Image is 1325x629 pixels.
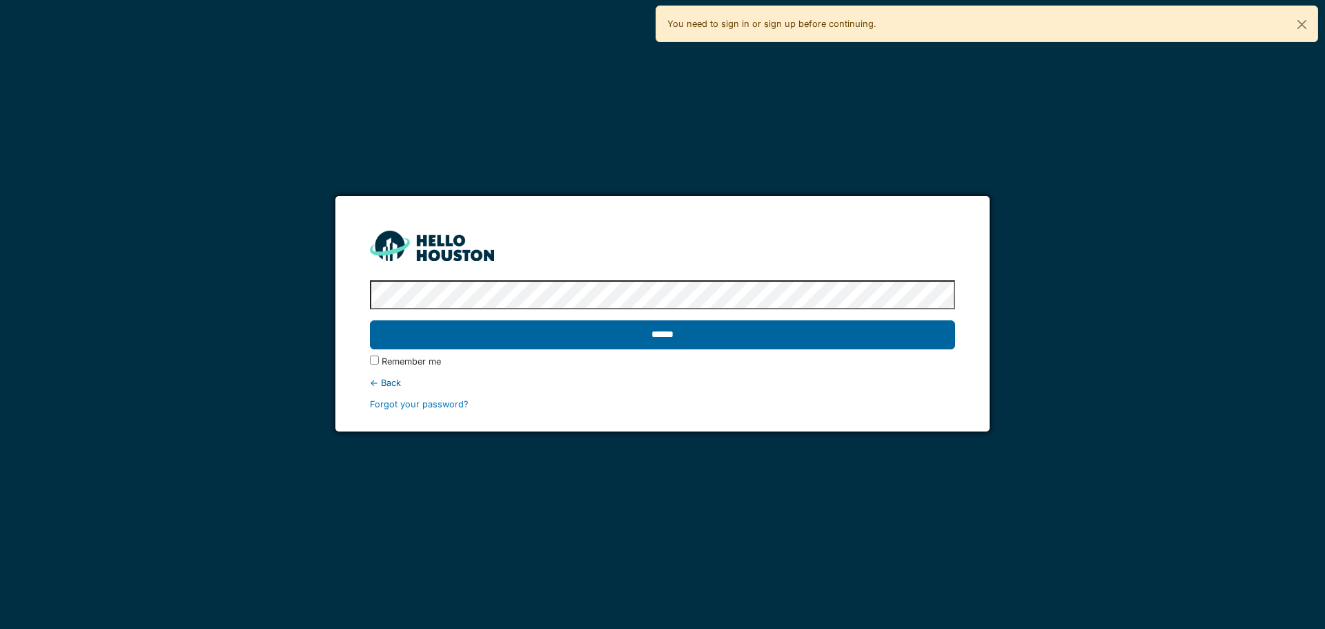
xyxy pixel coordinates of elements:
button: Close [1286,6,1317,43]
img: HH_line-BYnF2_Hg.png [370,231,494,260]
label: Remember me [382,355,441,368]
div: ← Back [370,376,954,389]
div: You need to sign in or sign up before continuing. [656,6,1318,42]
a: Forgot your password? [370,399,469,409]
